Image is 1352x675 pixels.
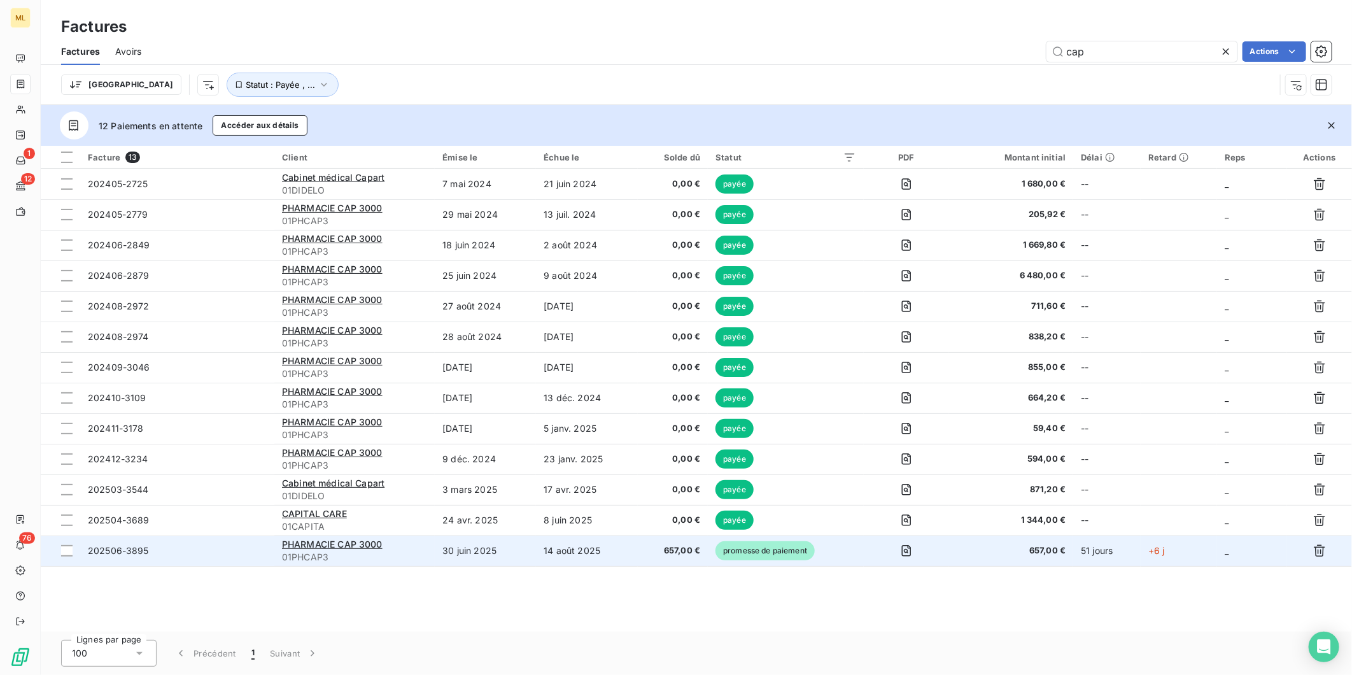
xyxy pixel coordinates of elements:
[956,392,1066,404] span: 664,20 €
[282,539,383,550] span: PHARMACIE CAP 3000
[435,291,536,322] td: 27 août 2024
[435,169,536,199] td: 7 mai 2024
[956,544,1066,557] span: 657,00 €
[282,276,427,288] span: 01PHCAP3
[282,367,427,380] span: 01PHCAP3
[536,291,637,322] td: [DATE]
[715,388,754,408] span: payée
[10,647,31,667] img: Logo LeanPay
[88,545,149,556] span: 202506-3895
[21,173,35,185] span: 12
[282,172,384,183] span: Cabinet médical Capart
[244,640,262,667] button: 1
[1225,453,1229,464] span: _
[956,453,1066,465] span: 594,00 €
[435,199,536,230] td: 29 mai 2024
[536,444,637,474] td: 23 janv. 2025
[645,178,701,190] span: 0,00 €
[88,453,148,464] span: 202412-3234
[88,392,146,403] span: 202410-3109
[1148,545,1165,556] span: +6 j
[544,152,630,162] div: Échue le
[1073,291,1141,322] td: --
[435,444,536,474] td: 9 déc. 2024
[435,352,536,383] td: [DATE]
[282,264,383,274] span: PHARMACIE CAP 3000
[1073,444,1141,474] td: --
[871,152,941,162] div: PDF
[282,306,427,319] span: 01PHCAP3
[536,505,637,536] td: 8 juin 2025
[1295,152,1344,162] div: Actions
[536,169,637,199] td: 21 juin 2024
[88,423,144,434] span: 202411-3178
[956,300,1066,313] span: 711,60 €
[246,80,315,90] span: Statut : Payée , ...
[282,215,427,227] span: 01PHCAP3
[1225,545,1229,556] span: _
[435,230,536,260] td: 18 juin 2024
[10,150,30,171] a: 1
[282,294,383,305] span: PHARMACIE CAP 3000
[282,508,347,519] span: CAPITAL CARE
[645,239,701,252] span: 0,00 €
[88,178,148,189] span: 202405-2725
[1073,505,1141,536] td: --
[282,245,427,258] span: 01PHCAP3
[956,330,1066,343] span: 838,20 €
[282,459,427,472] span: 01PHCAP3
[645,422,701,435] span: 0,00 €
[645,483,701,496] span: 0,00 €
[715,297,754,316] span: payée
[715,450,754,469] span: payée
[435,322,536,352] td: 28 août 2024
[715,480,754,499] span: payée
[956,152,1066,162] div: Montant initial
[1073,352,1141,383] td: --
[88,515,150,525] span: 202504-3689
[282,152,427,162] div: Client
[282,416,383,427] span: PHARMACIE CAP 3000
[645,300,701,313] span: 0,00 €
[282,490,427,502] span: 01DIDELO
[282,551,427,564] span: 01PHCAP3
[88,270,150,281] span: 202406-2879
[1073,322,1141,352] td: --
[282,386,383,397] span: PHARMACIE CAP 3000
[1148,152,1209,162] div: Retard
[956,361,1066,374] span: 855,00 €
[645,208,701,221] span: 0,00 €
[24,148,35,159] span: 1
[282,398,427,411] span: 01PHCAP3
[61,45,100,58] span: Factures
[88,209,148,220] span: 202405-2779
[1073,260,1141,291] td: --
[1073,169,1141,199] td: --
[536,199,637,230] td: 13 juil. 2024
[1225,178,1229,189] span: _
[435,536,536,566] td: 30 juin 2025
[19,532,35,544] span: 76
[282,337,427,350] span: 01PHCAP3
[61,15,127,38] h3: Factures
[125,152,140,163] span: 13
[1225,423,1229,434] span: _
[715,511,754,530] span: payée
[645,453,701,465] span: 0,00 €
[715,358,754,377] span: payée
[1225,331,1229,342] span: _
[435,383,536,413] td: [DATE]
[645,544,701,557] span: 657,00 €
[282,233,383,244] span: PHARMACIE CAP 3000
[956,422,1066,435] span: 59,40 €
[1225,392,1229,403] span: _
[715,327,754,346] span: payée
[282,478,384,488] span: Cabinet médical Capart
[645,152,701,162] div: Solde dû
[88,239,150,250] span: 202406-2849
[1243,41,1306,62] button: Actions
[88,301,150,311] span: 202408-2972
[435,260,536,291] td: 25 juin 2024
[715,152,856,162] div: Statut
[282,325,383,336] span: PHARMACIE CAP 3000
